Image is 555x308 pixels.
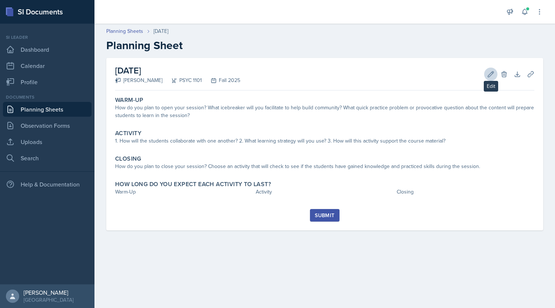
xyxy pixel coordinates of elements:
div: PSYC 1101 [162,76,202,84]
div: Activity [256,188,393,196]
a: Profile [3,75,92,89]
div: Help & Documentation [3,177,92,192]
div: Closing [397,188,534,196]
h2: [DATE] [115,64,240,77]
div: [PERSON_NAME] [115,76,162,84]
div: Si leader [3,34,92,41]
label: Closing [115,155,141,162]
a: Planning Sheets [106,27,143,35]
a: Search [3,151,92,165]
div: [GEOGRAPHIC_DATA] [24,296,73,304]
div: Warm-Up [115,188,253,196]
div: Submit [315,212,334,218]
label: Activity [115,130,141,137]
div: 1. How will the students collaborate with one another? 2. What learning strategy will you use? 3.... [115,137,534,145]
a: Dashboard [3,42,92,57]
a: Uploads [3,134,92,149]
div: Documents [3,94,92,100]
div: [DATE] [154,27,168,35]
div: How do you plan to open your session? What icebreaker will you facilitate to help build community... [115,104,534,119]
a: Planning Sheets [3,102,92,117]
a: Observation Forms [3,118,92,133]
label: How long do you expect each activity to last? [115,181,271,188]
div: Fall 2025 [202,76,240,84]
label: Warm-Up [115,96,144,104]
div: [PERSON_NAME] [24,289,73,296]
h2: Planning Sheet [106,39,543,52]
div: How do you plan to close your session? Choose an activity that will check to see if the students ... [115,162,534,170]
a: Calendar [3,58,92,73]
button: Submit [310,209,339,222]
button: Edit [484,68,497,81]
